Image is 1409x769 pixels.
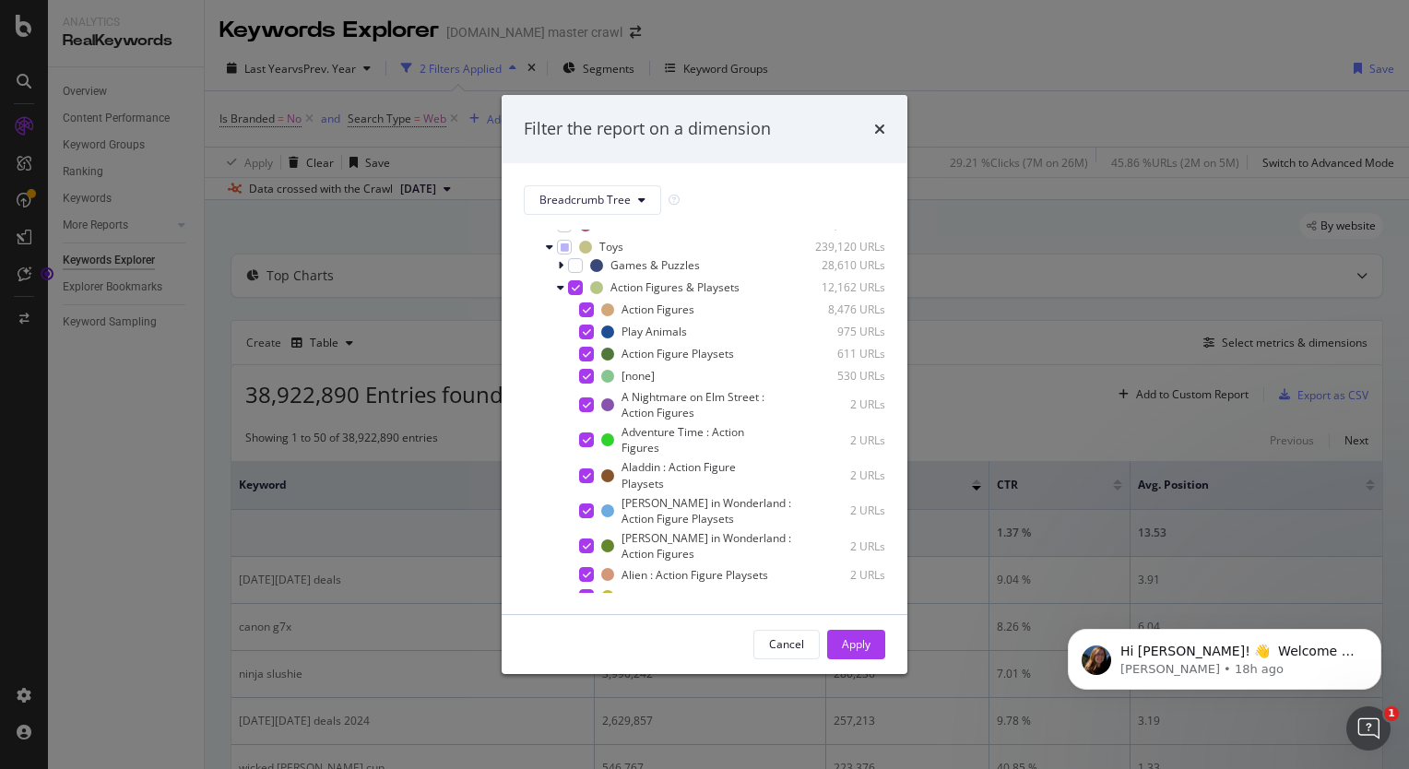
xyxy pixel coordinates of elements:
[610,257,700,273] div: Games & Puzzles
[622,368,655,384] div: [none]
[524,185,661,215] button: Breadcrumb Tree
[799,467,885,483] div: 2 URLs
[769,636,804,652] div: Cancel
[1346,706,1391,751] iframe: Intercom live chat
[874,117,885,141] div: times
[622,495,802,526] div: [PERSON_NAME] in Wonderland : Action Figure Playsets
[795,257,885,273] div: 28,610 URLs
[622,389,790,420] div: A Nightmare on Elm Street : Action Figures
[622,424,775,455] div: Adventure Time : Action Figures
[622,530,796,562] div: [PERSON_NAME] in Wonderland : Action Figures
[610,279,740,295] div: Action Figures & Playsets
[622,567,768,583] div: Alien : Action Figure Playsets
[753,630,820,659] button: Cancel
[795,324,885,339] div: 975 URLs
[827,630,885,659] button: Apply
[622,346,734,361] div: Action Figure Playsets
[622,324,687,339] div: Play Animals
[795,239,885,254] div: 239,120 URLs
[1384,706,1399,721] span: 1
[795,346,885,361] div: 611 URLs
[80,53,318,160] span: Hi [PERSON_NAME]! 👋 Welcome to Botify chat support! Have a question? Reply to this message and ou...
[80,71,318,88] p: Message from Laura, sent 18h ago
[795,302,885,317] div: 8,476 URLs
[1040,590,1409,719] iframe: Intercom notifications message
[822,538,885,554] div: 2 URLs
[816,396,885,412] div: 2 URLs
[622,589,728,605] div: Alien : Action Figures
[842,636,870,652] div: Apply
[795,567,885,583] div: 2 URLs
[795,589,885,605] div: 2 URLs
[795,368,885,384] div: 530 URLs
[828,503,885,518] div: 2 URLs
[599,239,623,254] div: Toys
[524,117,771,141] div: Filter the report on a dimension
[622,302,694,317] div: Action Figures
[622,459,774,491] div: Aladdin : Action Figure Playsets
[795,279,885,295] div: 12,162 URLs
[539,192,631,207] span: Breadcrumb Tree
[800,432,885,448] div: 2 URLs
[502,95,907,674] div: modal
